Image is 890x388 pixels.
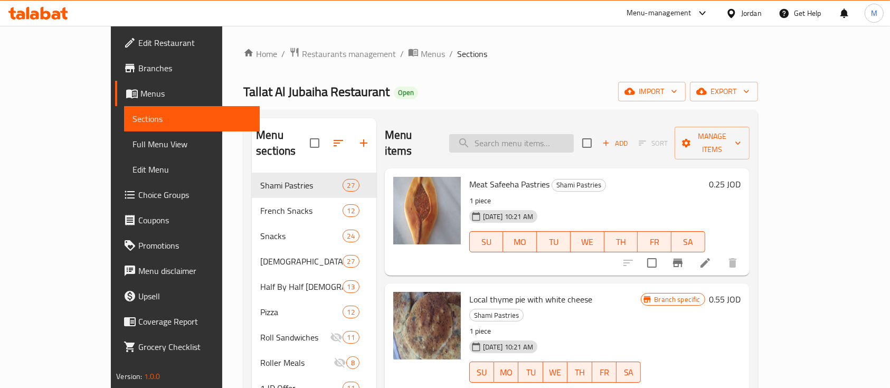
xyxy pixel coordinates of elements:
a: Edit Menu [124,157,260,182]
span: Half By Half [DEMOGRAPHIC_DATA] Manakish [260,280,342,293]
div: Pizza12 [252,299,376,325]
a: Full Menu View [124,131,260,157]
nav: breadcrumb [243,47,758,61]
span: Version: [116,370,142,383]
span: import [627,85,677,98]
button: WE [543,362,567,383]
button: TU [518,362,543,383]
a: Edit Restaurant [115,30,260,55]
li: / [449,48,453,60]
div: Shami Pastries [469,309,524,321]
button: TH [567,362,592,383]
a: Sections [124,106,260,131]
span: TH [572,365,588,380]
span: 13 [343,282,359,292]
span: Shami Pastries [260,179,342,192]
span: Local thyme pie with white cheese [469,291,592,307]
span: Menus [140,87,251,100]
span: Tallat Al Jubaiha Restaurant [243,80,390,103]
a: Promotions [115,233,260,258]
span: Choice Groups [138,188,251,201]
div: Shami Pastries [552,179,606,192]
span: Sections [457,48,487,60]
div: items [346,356,359,369]
span: 12 [343,307,359,317]
div: [DEMOGRAPHIC_DATA] Manakish27 [252,249,376,274]
span: Upsell [138,290,251,302]
h2: Menu items [385,127,437,159]
a: Upsell [115,283,260,309]
span: Coupons [138,214,251,226]
span: French Snacks [260,204,342,217]
span: Pizza [260,306,342,318]
div: Menu-management [627,7,692,20]
span: Sections [132,112,251,125]
div: Snacks [260,230,342,242]
span: Manage items [683,130,741,156]
a: Edit menu item [699,257,712,269]
button: MO [503,231,537,252]
a: Coverage Report [115,309,260,334]
span: TU [541,234,566,250]
a: Choice Groups [115,182,260,207]
button: FR [638,231,671,252]
img: Local thyme pie with white cheese [393,292,461,359]
a: Coupons [115,207,260,233]
h6: 0.25 JOD [709,177,741,192]
li: / [400,48,404,60]
button: Branch-specific-item [665,250,690,276]
li: / [281,48,285,60]
span: SU [474,234,499,250]
h2: Menu sections [256,127,310,159]
span: TU [523,365,538,380]
div: Snacks24 [252,223,376,249]
div: Half By Half Lebanese Manakish [260,280,342,293]
div: French Snacks12 [252,198,376,223]
span: 8 [347,358,359,368]
button: TU [537,231,571,252]
span: Coverage Report [138,315,251,328]
span: [DATE] 10:21 AM [479,212,537,222]
span: 11 [343,333,359,343]
button: delete [720,250,745,276]
span: Select all sections [304,132,326,154]
button: FR [592,362,617,383]
div: items [343,179,359,192]
span: 12 [343,206,359,216]
span: Select to update [641,252,663,274]
span: SA [621,365,637,380]
h6: 0.55 JOD [709,292,741,307]
button: SA [617,362,641,383]
div: items [343,204,359,217]
div: items [343,306,359,318]
span: Branch specific [650,295,704,305]
div: Jordan [741,7,762,19]
span: Roll Sandwiches [260,331,329,344]
a: Menus [115,81,260,106]
span: MO [498,365,514,380]
button: WE [571,231,604,252]
button: SU [469,231,504,252]
a: Menus [408,47,445,61]
span: M [871,7,877,19]
p: 1 piece [469,194,705,207]
div: Roller Meals [260,356,333,369]
button: Add [598,135,632,152]
svg: Inactive section [330,331,343,344]
button: Manage items [675,127,750,159]
span: Menus [421,48,445,60]
div: Open [394,87,418,99]
span: Full Menu View [132,138,251,150]
button: SA [671,231,705,252]
span: 1.0.0 [144,370,160,383]
span: 27 [343,181,359,191]
div: items [343,230,359,242]
span: export [698,85,750,98]
span: Restaurants management [302,48,396,60]
span: Add item [598,135,632,152]
span: TH [609,234,634,250]
span: Sort sections [326,130,351,156]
